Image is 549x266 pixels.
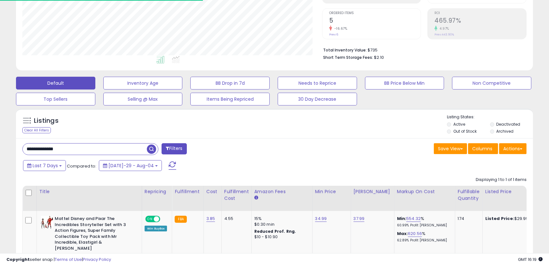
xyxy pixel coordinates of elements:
[190,77,270,90] button: BB Drop in 7d
[453,121,465,127] label: Active
[145,188,170,195] div: Repricing
[39,188,139,195] div: Title
[146,216,154,222] span: ON
[206,215,215,222] a: 3.85
[453,129,477,134] label: Out of Stock
[472,145,492,152] span: Columns
[23,160,66,171] button: Last 7 Days
[6,257,111,263] div: seller snap | |
[434,17,526,26] h2: 465.97%
[497,121,521,127] label: Deactivated
[99,160,162,171] button: [DATE]-29 - Aug-04
[365,77,444,90] button: BB Price Below Min
[397,231,450,243] div: %
[323,55,373,60] b: Short Term Storage Fees:
[468,143,498,154] button: Columns
[397,238,450,243] p: 62.89% Profit [PERSON_NAME]
[354,188,392,195] div: [PERSON_NAME]
[103,93,183,106] button: Selling @ Max
[354,215,365,222] a: 37.99
[329,12,421,15] span: Ordered Items
[497,129,514,134] label: Archived
[434,33,454,36] small: Prev: 443.90%
[332,26,347,31] small: -16.67%
[16,93,95,106] button: Top Sellers
[485,188,541,195] div: Listed Price
[83,256,111,262] a: Privacy Policy
[103,77,183,90] button: Inventory Age
[34,116,59,125] h5: Listings
[397,223,450,228] p: 60.99% Profit [PERSON_NAME]
[254,234,307,240] div: $10 - $10.90
[254,216,307,222] div: 15%
[374,54,384,60] span: $2.10
[518,256,543,262] span: 2025-08-13 16:19 GMT
[499,143,527,154] button: Actions
[224,216,247,222] div: 4.55
[22,127,51,133] div: Clear All Filters
[397,215,407,222] b: Min:
[55,216,132,253] b: Mattel Disney and Pixar The Incredibles Storyteller Set with 3 Action Figures, Super Family Colle...
[254,188,310,195] div: Amazon Fees
[41,216,53,229] img: 417jEQbKOdL._SL40_.jpg
[278,93,357,106] button: 30 Day Decrease
[55,256,82,262] a: Terms of Use
[452,77,531,90] button: Non Competitive
[485,215,514,222] b: Listed Price:
[254,229,296,234] b: Reduced Prof. Rng.
[397,188,452,195] div: Markup on Cost
[224,188,249,202] div: Fulfillment Cost
[447,114,533,120] p: Listing States:
[145,226,167,231] div: Win BuyBox
[315,188,348,195] div: Min Price
[434,12,526,15] span: ROI
[394,186,455,211] th: The percentage added to the cost of goods (COGS) that forms the calculator for Min & Max prices.
[458,188,480,202] div: Fulfillable Quantity
[16,77,95,90] button: Default
[6,256,30,262] strong: Copyright
[434,143,467,154] button: Save View
[397,216,450,228] div: %
[323,47,367,53] b: Total Inventory Value:
[175,216,187,223] small: FBA
[329,17,421,26] h2: 5
[315,215,327,222] a: 34.99
[406,215,421,222] a: 554.32
[397,231,408,237] b: Max:
[254,222,307,227] div: $0.30 min
[254,195,258,201] small: Amazon Fees.
[485,216,538,222] div: $29.99
[162,143,187,154] button: Filters
[67,163,96,169] span: Compared to:
[206,188,219,195] div: Cost
[33,162,58,169] span: Last 7 Days
[323,46,522,53] li: $735
[329,33,338,36] small: Prev: 6
[278,77,357,90] button: Needs to Reprice
[108,162,154,169] span: [DATE]-29 - Aug-04
[190,93,270,106] button: Items Being Repriced
[476,177,527,183] div: Displaying 1 to 1 of 1 items
[437,26,449,31] small: 4.97%
[175,188,201,195] div: Fulfillment
[408,231,422,237] a: 620.56
[458,216,478,222] div: 174
[159,216,170,222] span: OFF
